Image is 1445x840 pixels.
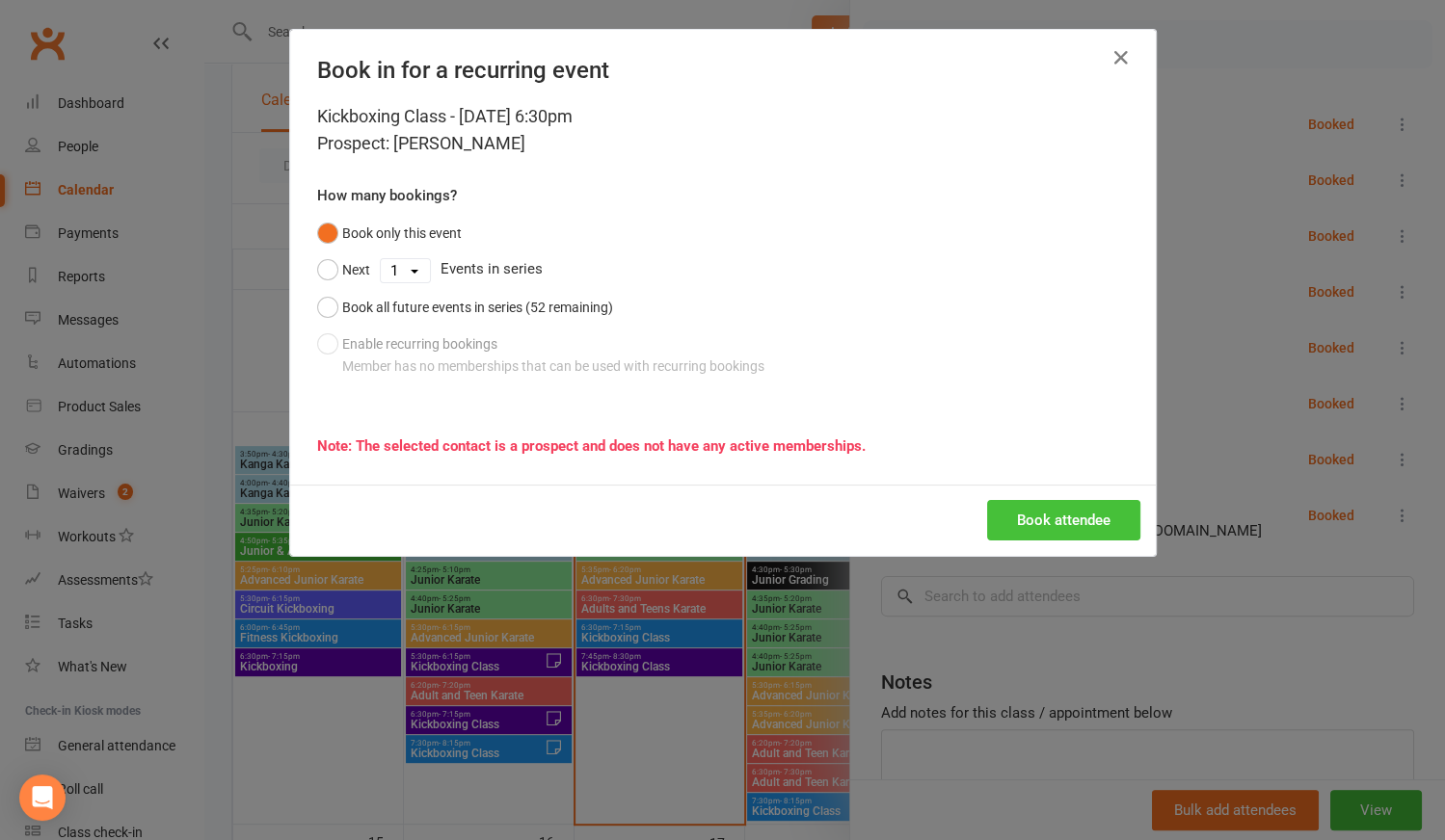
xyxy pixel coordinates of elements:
[317,184,457,207] label: How many bookings?
[987,500,1140,540] button: Book attendee
[317,251,1129,288] div: Events in series
[317,434,1129,458] div: Note: The selected contact is a prospect and does not have any active memberships.
[342,297,613,318] div: Book all future events in series (52 remaining)
[317,215,462,251] button: Book only this event
[317,251,370,288] button: Next
[317,57,1129,84] h4: Book in for a recurring event
[1106,42,1137,73] button: Close
[19,774,66,821] div: Open Intercom Messenger
[317,103,1129,157] div: Kickboxing Class - [DATE] 6:30pm Prospect: [PERSON_NAME]
[317,289,613,326] button: Book all future events in series (52 remaining)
